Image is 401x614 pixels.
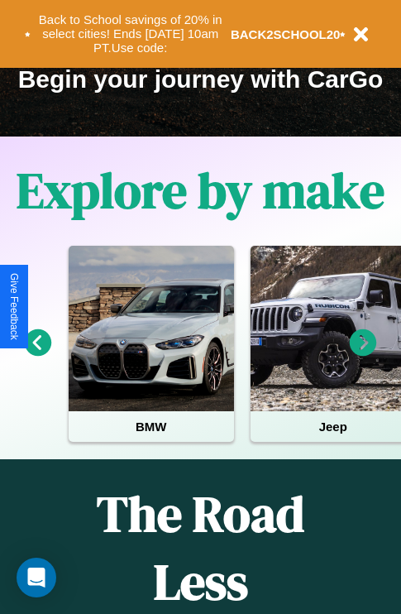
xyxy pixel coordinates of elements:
div: Open Intercom Messenger [17,558,56,597]
button: Back to School savings of 20% in select cities! Ends [DATE] 10am PT.Use code: [31,8,231,60]
b: BACK2SCHOOL20 [231,27,341,41]
h1: Explore by make [17,156,384,224]
div: Give Feedback [8,273,20,340]
h4: BMW [69,411,234,442]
